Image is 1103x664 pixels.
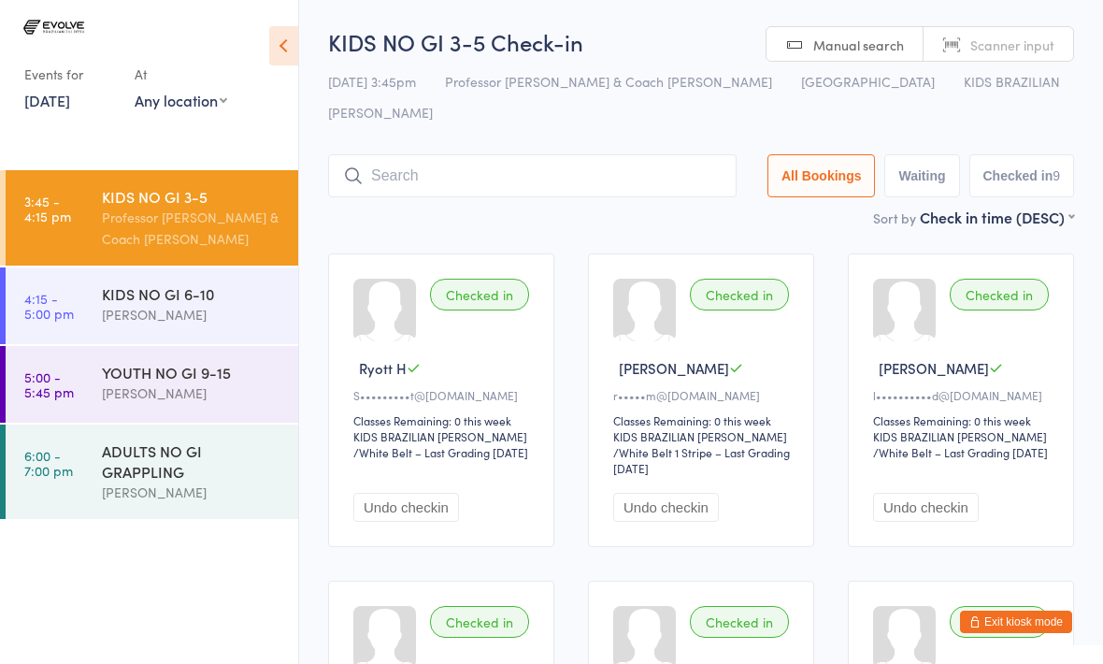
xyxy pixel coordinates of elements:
label: Sort by [873,209,916,227]
div: Professor [PERSON_NAME] & Coach [PERSON_NAME] [102,207,282,250]
div: KIDS NO GI 3-5 [102,186,282,207]
div: KIDS BRAZILIAN [PERSON_NAME] [353,428,527,444]
time: 6:00 - 7:00 pm [24,448,73,478]
div: 9 [1053,168,1060,183]
div: Classes Remaining: 0 this week [873,412,1054,428]
div: Checked in [950,279,1049,310]
button: Undo checkin [613,493,719,522]
div: S•••••••••t@[DOMAIN_NAME] [353,387,535,403]
button: Checked in9 [969,154,1075,197]
button: Exit kiosk mode [960,611,1072,633]
button: Undo checkin [873,493,979,522]
div: [PERSON_NAME] [102,482,282,503]
div: YOUTH NO GI 9-15 [102,362,282,383]
span: [DATE] 3:45pm [328,72,416,91]
div: r•••••m@[DOMAIN_NAME] [613,387,795,403]
div: Checked in [690,606,789,638]
span: [GEOGRAPHIC_DATA] [801,72,935,91]
a: 5:00 -5:45 pmYOUTH NO GI 9-15[PERSON_NAME] [6,346,298,423]
div: Classes Remaining: 0 this week [353,412,535,428]
span: / White Belt 1 Stripe – Last Grading [DATE] [613,444,790,476]
button: Waiting [884,154,959,197]
span: Manual search [813,36,904,54]
span: [PERSON_NAME] [879,358,989,378]
span: / White Belt – Last Grading [DATE] [353,444,528,460]
div: Events for [24,59,116,90]
span: [PERSON_NAME] [619,358,729,378]
button: All Bookings [767,154,876,197]
input: Search [328,154,737,197]
div: [PERSON_NAME] [102,383,282,404]
div: KIDS BRAZILIAN [PERSON_NAME] [873,428,1047,444]
div: At [135,59,227,90]
div: KIDS BRAZILIAN [PERSON_NAME] [613,428,787,444]
span: / White Belt – Last Grading [DATE] [873,444,1048,460]
div: Any location [135,90,227,110]
a: [DATE] [24,90,70,110]
span: Ryott H [359,358,407,378]
div: Checked in [430,606,529,638]
div: Check in time (DESC) [920,207,1074,227]
a: 3:45 -4:15 pmKIDS NO GI 3-5Professor [PERSON_NAME] & Coach [PERSON_NAME] [6,170,298,266]
a: 4:15 -5:00 pmKIDS NO GI 6-10[PERSON_NAME] [6,267,298,344]
div: Classes Remaining: 0 this week [613,412,795,428]
time: 3:45 - 4:15 pm [24,194,71,224]
span: Professor [PERSON_NAME] & Coach [PERSON_NAME] [445,72,772,91]
div: Checked in [690,279,789,310]
h2: KIDS NO GI 3-5 Check-in [328,26,1074,57]
time: 4:15 - 5:00 pm [24,291,74,321]
div: Checked in [430,279,529,310]
div: KIDS NO GI 6-10 [102,283,282,304]
button: Undo checkin [353,493,459,522]
div: Checked in [950,606,1049,638]
a: 6:00 -7:00 pmADULTS NO GI GRAPPLING[PERSON_NAME] [6,425,298,519]
span: Scanner input [970,36,1054,54]
time: 5:00 - 5:45 pm [24,369,74,399]
div: ADULTS NO GI GRAPPLING [102,440,282,482]
div: l••••••••••d@[DOMAIN_NAME] [873,387,1054,403]
div: [PERSON_NAME] [102,304,282,325]
img: Evolve Brazilian Jiu Jitsu [19,14,89,40]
